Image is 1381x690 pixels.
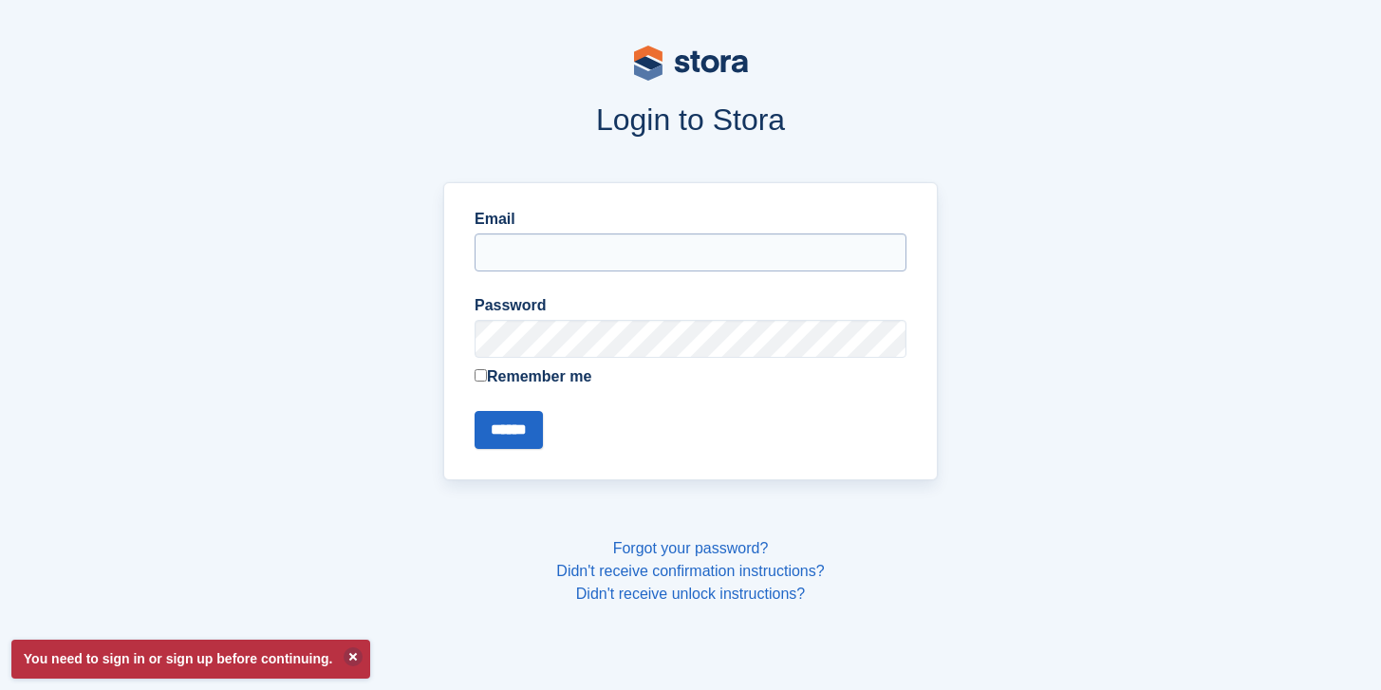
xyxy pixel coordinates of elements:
[576,586,805,602] a: Didn't receive unlock instructions?
[475,365,906,388] label: Remember me
[82,103,1300,137] h1: Login to Stora
[475,208,906,231] label: Email
[613,540,769,556] a: Forgot your password?
[556,563,824,579] a: Didn't receive confirmation instructions?
[634,46,748,81] img: stora-logo-53a41332b3708ae10de48c4981b4e9114cc0af31d8433b30ea865607fb682f29.svg
[475,294,906,317] label: Password
[11,640,370,679] p: You need to sign in or sign up before continuing.
[475,369,487,382] input: Remember me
